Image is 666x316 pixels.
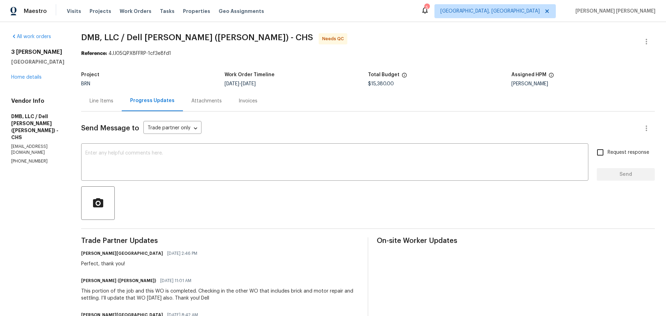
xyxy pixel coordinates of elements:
[440,8,540,15] span: [GEOGRAPHIC_DATA], [GEOGRAPHIC_DATA]
[81,50,655,57] div: 4JJ05QPX8FFRP-1cf3e8fd1
[11,75,42,80] a: Home details
[402,72,407,81] span: The total cost of line items that have been proposed by Opendoor. This sum includes line items th...
[120,8,151,15] span: Work Orders
[90,98,113,105] div: Line Items
[81,277,156,284] h6: [PERSON_NAME] ([PERSON_NAME])
[81,72,99,77] h5: Project
[81,288,359,302] div: This portion of the job and this WO is completed. Checking in the other WO that includes brick an...
[424,4,429,11] div: 5
[160,9,175,14] span: Tasks
[368,81,394,86] span: $15,380.00
[81,125,139,132] span: Send Message to
[11,34,51,39] a: All work orders
[67,8,81,15] span: Visits
[81,81,90,86] span: BRN
[511,81,655,86] div: [PERSON_NAME]
[11,113,64,141] h5: DMB, LLC / Dell [PERSON_NAME] ([PERSON_NAME]) - CHS
[225,72,275,77] h5: Work Order Timeline
[143,123,201,134] div: Trade partner only
[81,260,201,267] div: Perfect, thank you!
[11,98,64,105] h4: Vendor Info
[11,144,64,156] p: [EMAIL_ADDRESS][DOMAIN_NAME]
[368,72,399,77] h5: Total Budget
[573,8,656,15] span: [PERSON_NAME] [PERSON_NAME]
[219,8,264,15] span: Geo Assignments
[167,250,197,257] span: [DATE] 2:46 PM
[322,35,347,42] span: Needs QC
[160,277,191,284] span: [DATE] 11:01 AM
[511,72,546,77] h5: Assigned HPM
[81,237,359,244] span: Trade Partner Updates
[130,97,175,104] div: Progress Updates
[11,49,64,56] h2: 3 [PERSON_NAME]
[608,149,649,156] span: Request response
[239,98,257,105] div: Invoices
[81,250,163,257] h6: [PERSON_NAME][GEOGRAPHIC_DATA]
[81,33,313,42] span: DMB, LLC / Dell [PERSON_NAME] ([PERSON_NAME]) - CHS
[90,8,111,15] span: Projects
[183,8,210,15] span: Properties
[377,237,655,244] span: On-site Worker Updates
[548,72,554,81] span: The hpm assigned to this work order.
[191,98,222,105] div: Attachments
[11,58,64,65] h5: [GEOGRAPHIC_DATA]
[225,81,256,86] span: -
[241,81,256,86] span: [DATE]
[81,51,107,56] b: Reference:
[24,8,47,15] span: Maestro
[11,158,64,164] p: [PHONE_NUMBER]
[225,81,239,86] span: [DATE]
